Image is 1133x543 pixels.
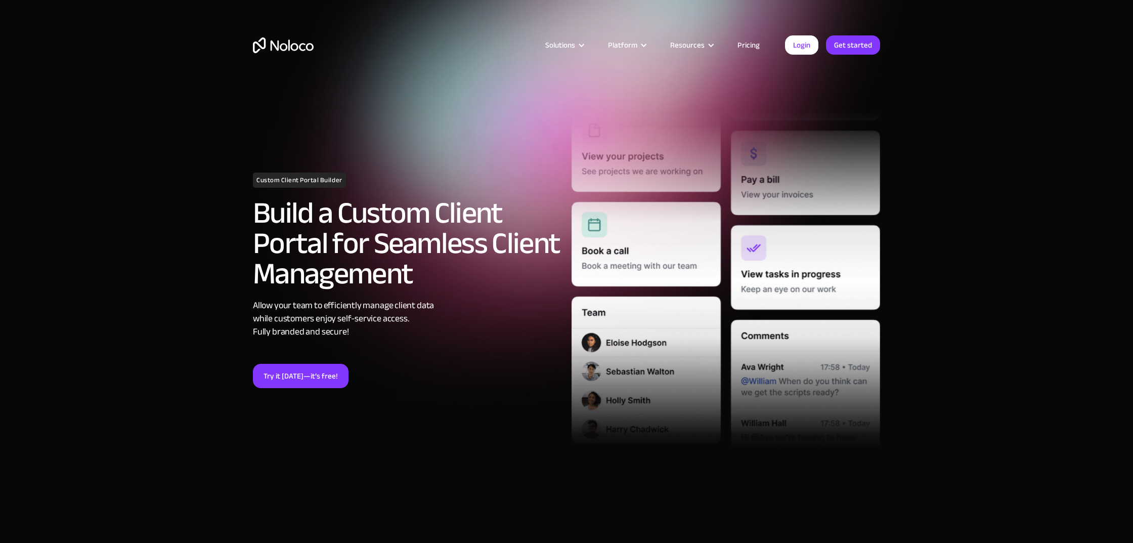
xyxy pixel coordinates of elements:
a: Login [785,35,818,55]
div: Resources [670,38,705,52]
div: Platform [595,38,658,52]
a: Pricing [725,38,772,52]
a: Get started [826,35,880,55]
div: Resources [658,38,725,52]
div: Allow your team to efficiently manage client data while customers enjoy self-service access. Full... [253,299,561,339]
div: Platform [608,38,637,52]
div: Solutions [545,38,575,52]
h2: Build a Custom Client Portal for Seamless Client Management [253,198,561,289]
a: home [253,37,314,53]
a: Try it [DATE]—it’s free! [253,364,348,388]
h1: Custom Client Portal Builder [253,173,346,188]
div: Solutions [533,38,595,52]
